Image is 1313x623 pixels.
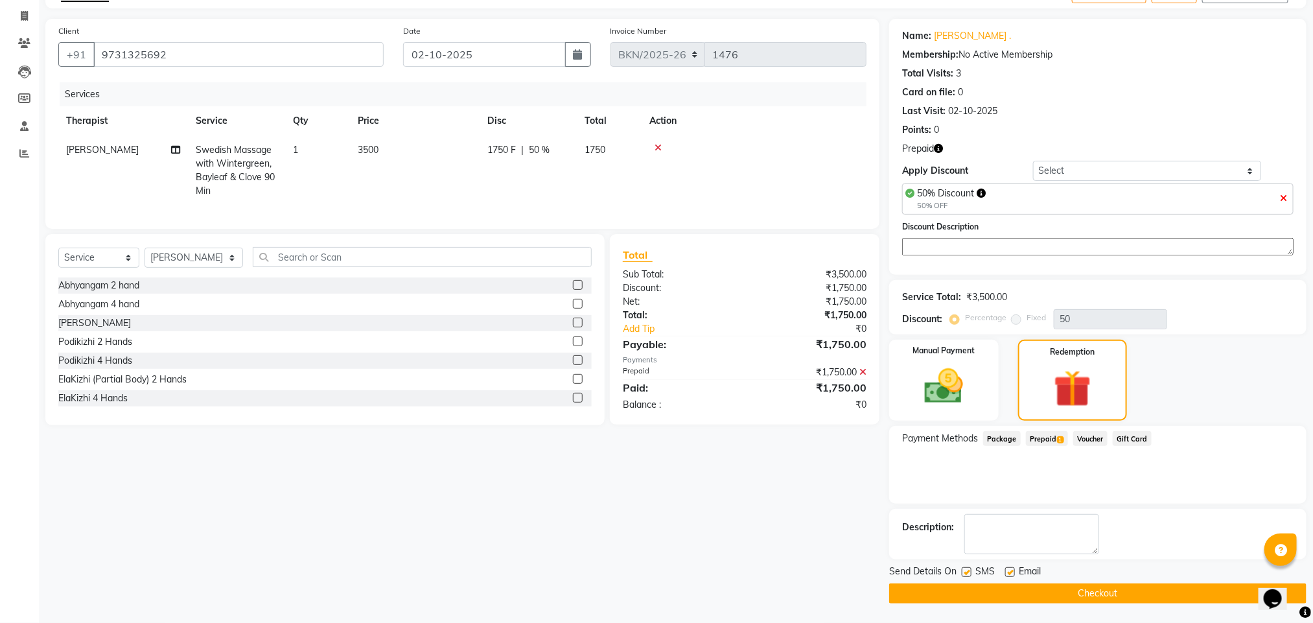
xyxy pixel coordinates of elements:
span: Voucher [1073,431,1108,446]
div: 3 [956,67,961,80]
div: Payments [623,355,866,366]
div: Description: [902,521,954,534]
div: ElaKizhi 4 Hands [58,392,128,405]
label: Manual Payment [913,345,975,357]
div: Apply Discount [902,164,1032,178]
div: ₹1,750.00 [745,380,876,395]
th: Therapist [58,106,188,135]
span: Gift Card [1113,431,1152,446]
div: ₹1,750.00 [745,366,876,379]
div: ₹1,750.00 [745,309,876,322]
button: Checkout [889,583,1307,604]
div: 02-10-2025 [948,104,997,118]
div: ₹0 [767,322,876,336]
div: ₹3,500.00 [745,268,876,281]
div: 0 [934,123,939,137]
div: Discount: [613,281,745,295]
a: [PERSON_NAME] . [934,29,1011,43]
label: Client [58,25,79,37]
th: Qty [285,106,350,135]
div: ₹1,750.00 [745,295,876,309]
a: Add Tip [613,322,767,336]
span: Email [1019,565,1041,581]
div: ₹1,750.00 [745,281,876,295]
span: Payment Methods [902,432,978,445]
span: 1750 F [487,143,516,157]
div: Services [60,82,876,106]
span: 1 [293,144,298,156]
img: _gift.svg [1042,366,1102,412]
div: Prepaid [613,366,745,379]
span: 50 % [529,143,550,157]
div: Podikizhi 2 Hands [58,335,132,349]
div: Net: [613,295,745,309]
span: 1 [1057,436,1064,444]
span: Prepaid [1026,431,1068,446]
div: Payable: [613,336,745,352]
span: Total [623,248,653,262]
th: Service [188,106,285,135]
div: ₹3,500.00 [966,290,1007,304]
div: Last Visit: [902,104,946,118]
div: Total: [613,309,745,322]
input: Search by Name/Mobile/Email/Code [93,42,384,67]
span: | [521,143,524,157]
label: Percentage [965,312,1006,323]
div: Podikizhi 4 Hands [58,354,132,368]
div: No Active Membership [902,48,1294,62]
div: ElaKizhi (Partial Body) 2 Hands [58,373,187,386]
div: Abhyangam 2 hand [58,279,139,292]
span: [PERSON_NAME] [66,144,139,156]
th: Action [642,106,866,135]
label: Redemption [1050,346,1095,358]
div: 0 [958,86,963,99]
span: SMS [975,565,995,581]
div: Total Visits: [902,67,953,80]
div: ₹1,750.00 [745,336,876,352]
div: Name: [902,29,931,43]
label: Date [403,25,421,37]
span: Swedish Massage with Wintergreen, Bayleaf & Clove 90 Min [196,144,275,196]
div: Points: [902,123,931,137]
img: _cash.svg [912,364,975,408]
span: 3500 [358,144,378,156]
th: Total [577,106,642,135]
th: Disc [480,106,577,135]
div: [PERSON_NAME] [58,316,131,330]
button: +91 [58,42,95,67]
div: 50% OFF [917,200,986,211]
div: Membership: [902,48,959,62]
span: 50% Discount [917,187,974,199]
th: Price [350,106,480,135]
span: Prepaid [902,142,934,156]
label: Invoice Number [610,25,667,37]
div: ₹0 [745,398,876,412]
div: Discount: [902,312,942,326]
label: Fixed [1027,312,1046,323]
input: Search or Scan [253,247,592,267]
span: Send Details On [889,565,957,581]
span: Package [983,431,1021,446]
iframe: chat widget [1259,571,1300,610]
div: Balance : [613,398,745,412]
label: Discount Description [902,221,979,233]
div: Abhyangam 4 hand [58,298,139,311]
div: Sub Total: [613,268,745,281]
div: Paid: [613,380,745,395]
div: Service Total: [902,290,961,304]
span: 1750 [585,144,605,156]
div: Card on file: [902,86,955,99]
